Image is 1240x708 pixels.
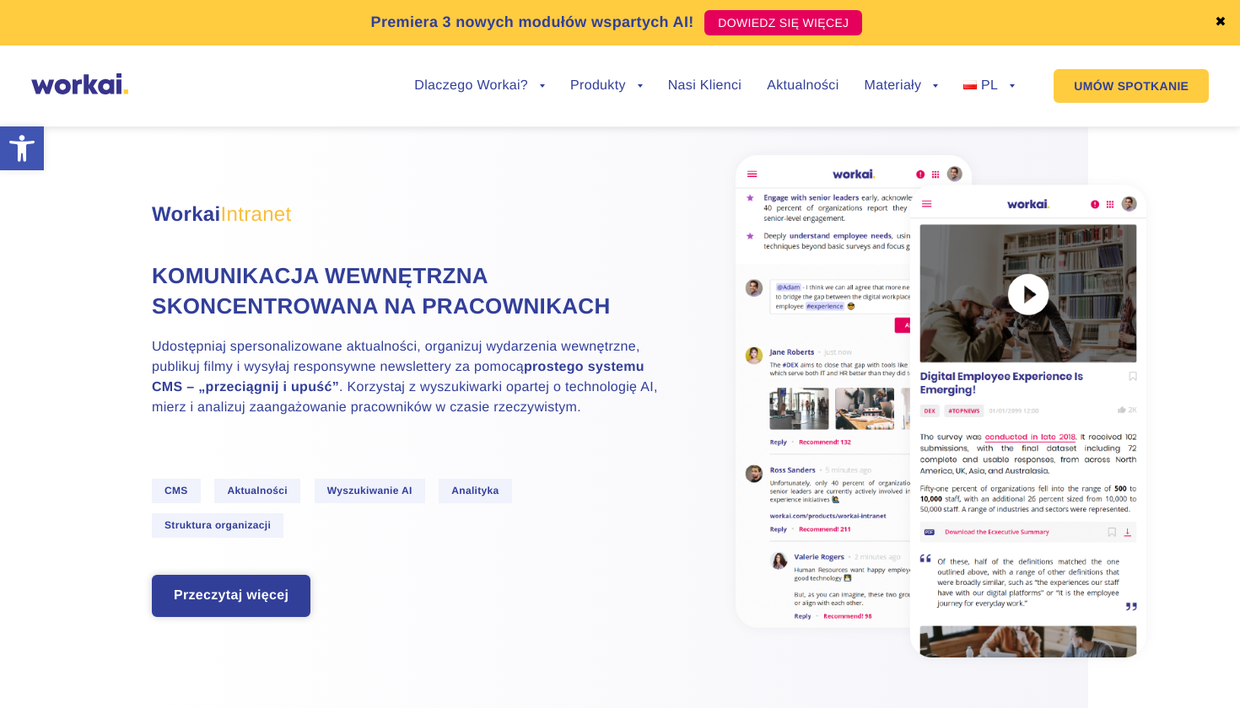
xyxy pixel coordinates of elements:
strong: – „przeciągnij i upuść” [186,380,339,394]
strong: prostego systemu CMS [152,360,644,394]
span: Analityka [439,479,511,503]
a: Nasi Klienci [668,79,741,93]
h4: Komunikacja wewnętrzna skoncentrowana na pracownikach [152,260,658,322]
p: Udostępniaj spersonalizowane aktualności, organizuj wydarzenia wewnętrzne, publikuj filmy i wysył... [152,337,658,418]
a: Produkty [570,79,643,93]
a: UMÓW SPOTKANIE [1054,69,1209,103]
a: Aktualności [767,79,838,93]
span: Intranet [221,203,292,226]
a: DOWIEDZ SIĘ WIĘCEJ [704,10,862,35]
span: Aktualności [214,479,300,503]
span: Wyszukiwanie AI [315,479,425,503]
a: Materiały [865,79,939,93]
a: ✖ [1215,16,1227,29]
span: CMS [152,479,201,503]
a: Przeczytaj więcej [154,577,309,615]
p: Premiera 3 nowych modułów wspartych AI! [371,11,694,34]
a: Dlaczego Workai? [414,79,545,93]
span: PL [981,78,998,93]
h3: Workai [152,200,658,230]
span: Struktura organizacji [152,513,283,538]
